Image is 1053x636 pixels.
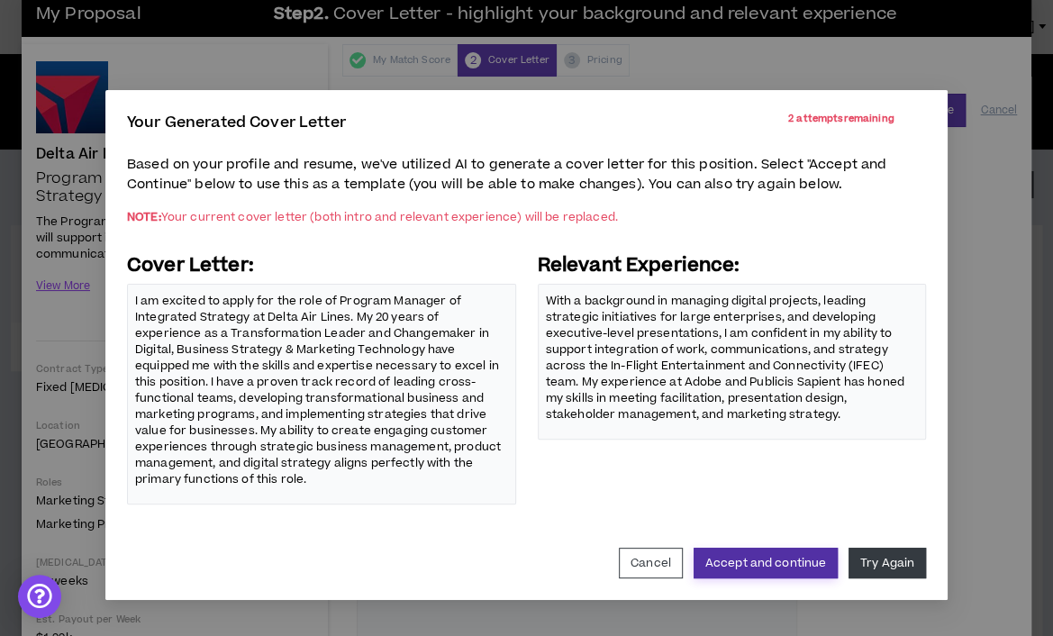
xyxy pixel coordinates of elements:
[546,292,919,424] p: With a background in managing digital projects, leading strategic initiatives for large enterpris...
[135,292,508,489] p: I am excited to apply for the role of Program Manager of Integrated Strategy at Delta Air Lines. ...
[694,548,838,578] button: Accept and continue
[127,112,346,133] p: Your Generated Cover Letter
[18,575,61,618] div: Open Intercom Messenger
[127,210,926,224] p: Your current cover letter (both intro and relevant experience) will be replaced.
[849,548,926,578] button: Try Again
[127,253,516,278] p: Cover Letter:
[127,155,926,195] p: Based on your profile and resume, we've utilized AI to generate a cover letter for this position....
[788,112,894,148] p: 2 attempts remaining
[619,548,683,578] button: Cancel
[127,209,161,225] span: NOTE:
[538,253,927,278] p: Relevant Experience:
